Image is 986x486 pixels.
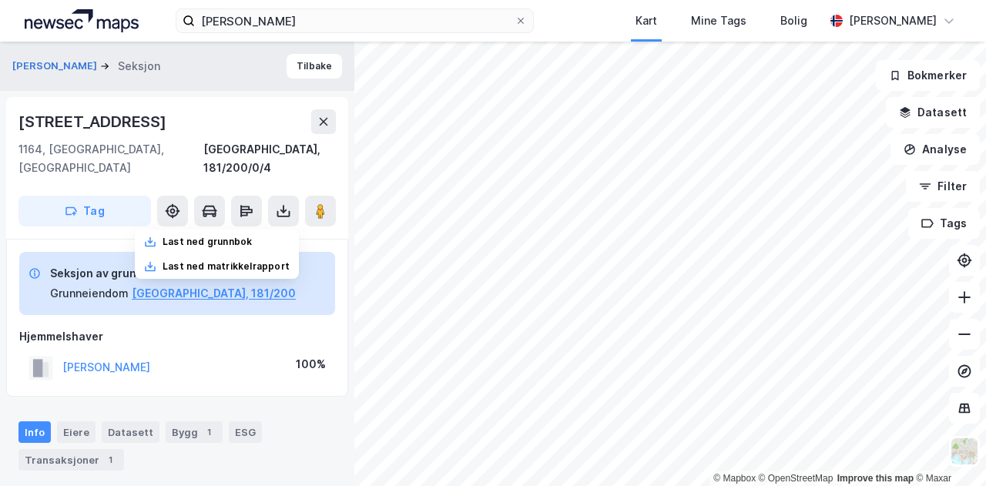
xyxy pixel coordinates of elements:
div: [GEOGRAPHIC_DATA], 181/200/0/4 [203,140,336,177]
button: Bokmerker [876,60,980,91]
button: Datasett [886,97,980,128]
div: Datasett [102,421,159,443]
a: Mapbox [713,473,756,484]
div: Info [18,421,51,443]
div: Hjemmelshaver [19,327,335,346]
a: Improve this map [837,473,914,484]
button: Tag [18,196,151,226]
input: Søk på adresse, matrikkel, gårdeiere, leietakere eller personer [195,9,515,32]
div: Seksjon av grunneiendom [50,264,296,283]
div: 1 [201,424,216,440]
div: Bolig [780,12,807,30]
div: [STREET_ADDRESS] [18,109,169,134]
button: [PERSON_NAME] [12,59,100,74]
button: Tags [908,208,980,239]
div: Bygg [166,421,223,443]
a: OpenStreetMap [759,473,833,484]
div: Transaksjoner [18,449,124,471]
button: Analyse [890,134,980,165]
div: 100% [296,355,326,374]
div: Last ned matrikkelrapport [163,260,290,273]
div: Seksjon [118,57,160,75]
div: 1 [102,452,118,468]
button: Filter [906,171,980,202]
iframe: Chat Widget [909,412,986,486]
div: Grunneiendom [50,284,129,303]
div: 1164, [GEOGRAPHIC_DATA], [GEOGRAPHIC_DATA] [18,140,203,177]
button: [GEOGRAPHIC_DATA], 181/200 [132,284,296,303]
div: Eiere [57,421,96,443]
div: ESG [229,421,262,443]
button: Tilbake [287,54,342,79]
div: Mine Tags [691,12,746,30]
div: Last ned grunnbok [163,236,252,248]
div: [PERSON_NAME] [849,12,937,30]
div: Kart [636,12,657,30]
img: logo.a4113a55bc3d86da70a041830d287a7e.svg [25,9,139,32]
